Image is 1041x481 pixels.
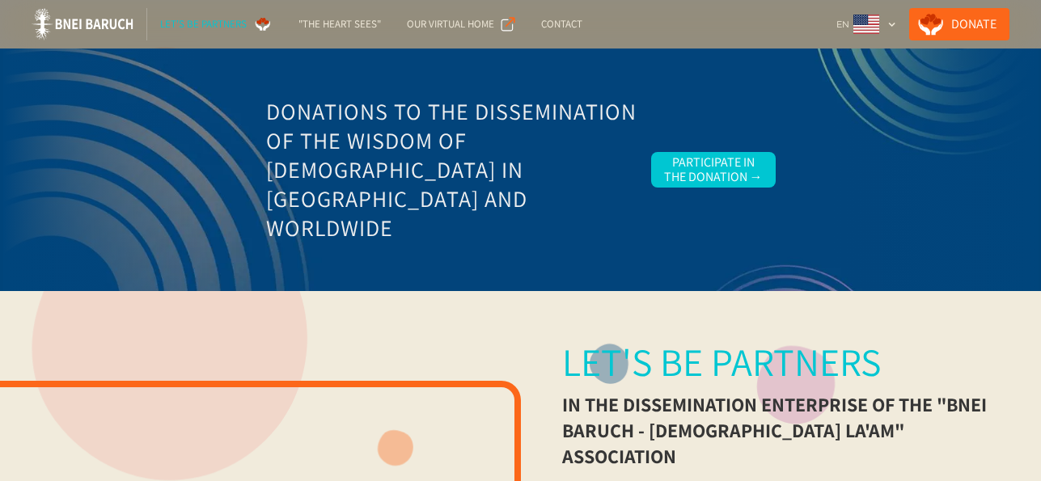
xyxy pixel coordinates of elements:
div: EN [830,8,903,40]
div: Let's be partners [160,16,247,32]
div: Let's be partners [562,340,881,385]
a: Contact [528,8,595,40]
div: Contact [541,16,582,32]
div: in the dissemination enterprise of the "Bnei Baruch - [DEMOGRAPHIC_DATA] La'am" association [562,391,1000,469]
a: Let's be partners [147,8,286,40]
a: Our Virtual Home [394,8,528,40]
h3: Donations to the Dissemination of the Wisdom of [DEMOGRAPHIC_DATA] in [GEOGRAPHIC_DATA] and World... [266,97,638,243]
div: Participate in the Donation → [664,155,763,184]
a: Donate [909,8,1009,40]
a: "The Heart Sees" [286,8,394,40]
div: Our Virtual Home [407,16,494,32]
div: EN [836,16,849,32]
div: "The Heart Sees" [298,16,381,32]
